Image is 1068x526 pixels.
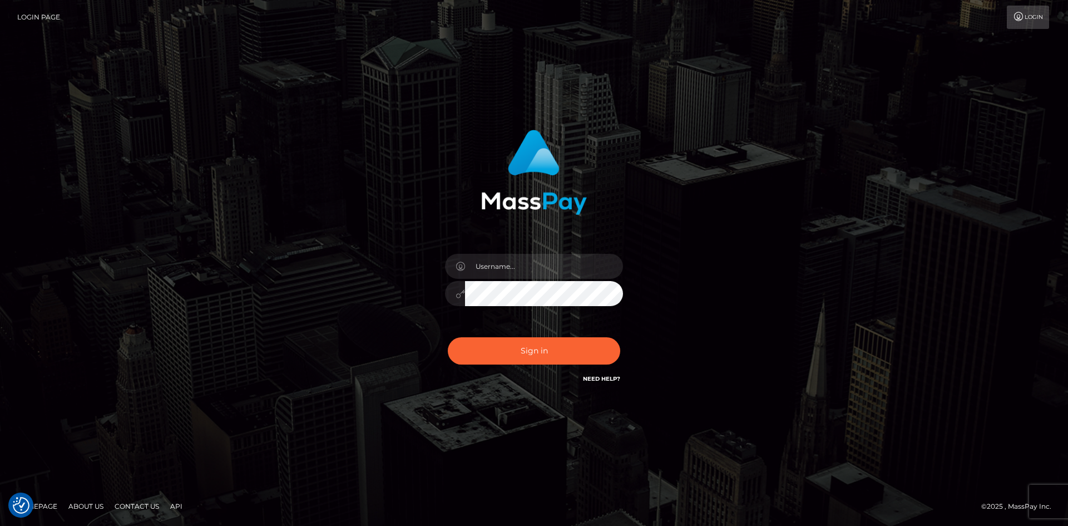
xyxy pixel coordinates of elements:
[110,498,164,515] a: Contact Us
[981,500,1060,513] div: © 2025 , MassPay Inc.
[465,254,623,279] input: Username...
[13,497,29,514] button: Consent Preferences
[583,375,620,382] a: Need Help?
[64,498,108,515] a: About Us
[12,498,62,515] a: Homepage
[481,130,587,215] img: MassPay Login
[17,6,60,29] a: Login Page
[166,498,187,515] a: API
[448,337,620,365] button: Sign in
[1007,6,1049,29] a: Login
[13,497,29,514] img: Revisit consent button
